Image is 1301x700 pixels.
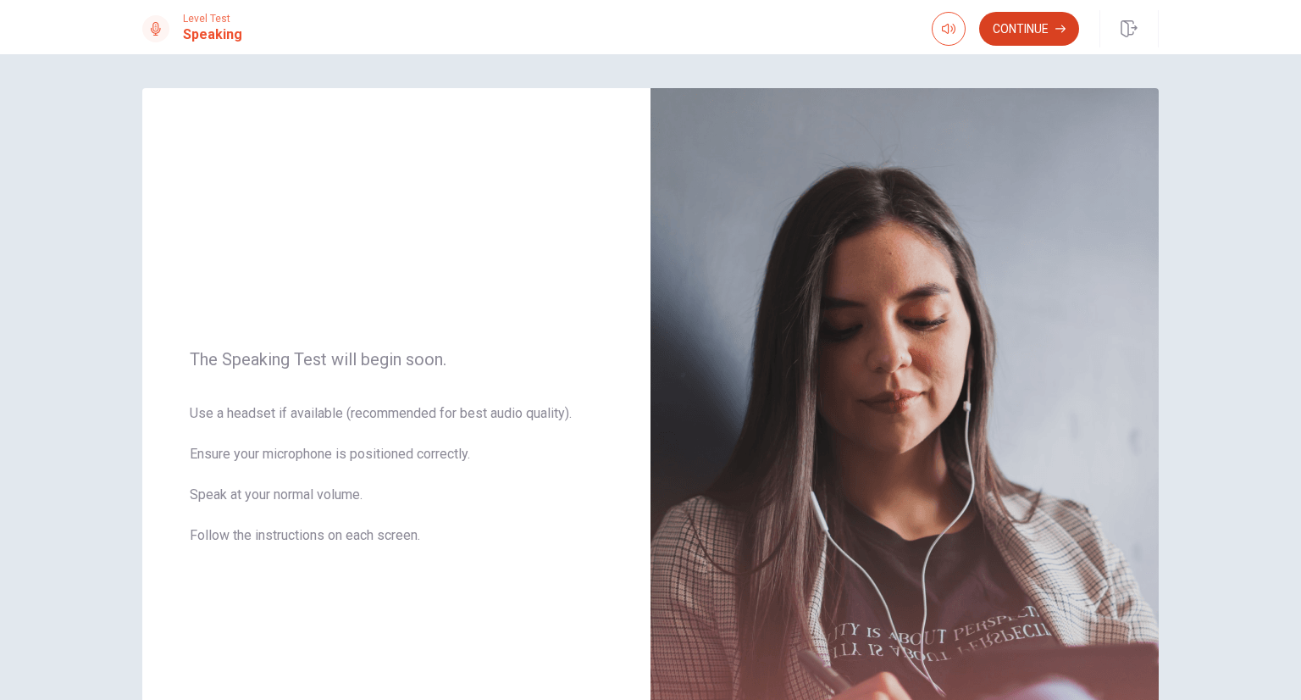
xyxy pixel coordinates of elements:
span: Level Test [183,13,242,25]
button: Continue [979,12,1079,46]
h1: Speaking [183,25,242,45]
span: The Speaking Test will begin soon. [190,349,603,369]
span: Use a headset if available (recommended for best audio quality). Ensure your microphone is positi... [190,403,603,566]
